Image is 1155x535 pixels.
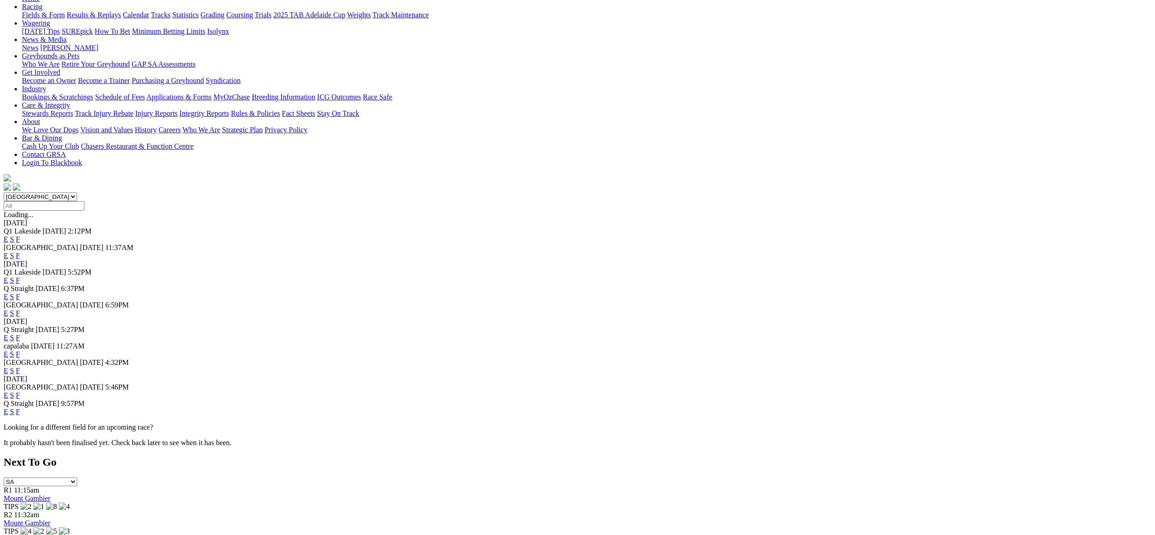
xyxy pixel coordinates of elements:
[4,423,1151,431] p: Looking for a different field for an upcoming race?
[40,44,98,52] a: [PERSON_NAME]
[146,93,212,101] a: Applications & Forms
[105,301,129,309] span: 6:59PM
[22,44,38,52] a: News
[4,367,8,374] a: E
[22,101,70,109] a: Care & Integrity
[4,285,34,292] span: Q Straight
[10,309,14,317] a: S
[373,11,429,19] a: Track Maintenance
[22,44,1151,52] div: News & Media
[22,93,1151,101] div: Industry
[42,268,66,276] span: [DATE]
[22,118,40,125] a: About
[206,77,240,84] a: Syndication
[172,11,199,19] a: Statistics
[4,439,232,447] partial: It probably hasn't been finalised yet. Check back later to see when it has been.
[4,244,78,251] span: [GEOGRAPHIC_DATA]
[42,227,66,235] span: [DATE]
[4,317,1151,326] div: [DATE]
[22,11,1151,19] div: Racing
[22,27,60,35] a: [DATE] Tips
[75,109,133,117] a: Track Injury Rebate
[61,400,85,407] span: 9:57PM
[222,126,263,134] a: Strategic Plan
[22,27,1151,36] div: Wagering
[135,109,177,117] a: Injury Reports
[105,358,129,366] span: 4:32PM
[207,27,229,35] a: Isolynx
[4,201,84,211] input: Select date
[347,11,371,19] a: Weights
[36,326,59,333] span: [DATE]
[4,268,41,276] span: Q1 Lakeside
[16,276,20,284] a: F
[22,142,1151,151] div: Bar & Dining
[4,183,11,191] img: facebook.svg
[22,68,60,76] a: Get Involved
[10,391,14,399] a: S
[16,252,20,260] a: F
[16,293,20,301] a: F
[4,527,19,535] span: TIPS
[273,11,345,19] a: 2025 TAB Adelaide Cup
[4,511,12,519] span: R2
[62,60,130,68] a: Retire Your Greyhound
[265,126,307,134] a: Privacy Policy
[80,358,104,366] span: [DATE]
[4,391,8,399] a: E
[282,109,315,117] a: Fact Sheets
[213,93,250,101] a: MyOzChase
[80,244,104,251] span: [DATE]
[4,456,1151,468] h2: Next To Go
[4,301,78,309] span: [GEOGRAPHIC_DATA]
[22,142,79,150] a: Cash Up Your Club
[33,503,44,511] img: 1
[16,334,20,342] a: F
[16,408,20,416] a: F
[61,285,85,292] span: 6:37PM
[22,109,1151,118] div: Care & Integrity
[132,60,196,68] a: GAP SA Assessments
[22,134,62,142] a: Bar & Dining
[4,494,51,502] a: Mount Gambier
[231,109,280,117] a: Rules & Policies
[46,503,57,511] img: 8
[22,60,60,68] a: Who We Are
[22,126,1151,134] div: About
[4,252,8,260] a: E
[317,109,359,117] a: Stay On Track
[80,126,133,134] a: Vision and Values
[16,367,20,374] a: F
[179,109,229,117] a: Integrity Reports
[132,77,204,84] a: Purchasing a Greyhound
[123,11,149,19] a: Calendar
[4,219,1151,227] div: [DATE]
[317,93,361,101] a: ICG Outcomes
[105,383,129,391] span: 5:46PM
[10,408,14,416] a: S
[10,252,14,260] a: S
[62,27,93,35] a: SUREpick
[363,93,392,101] a: Race Safe
[22,77,76,84] a: Become an Owner
[4,519,51,527] a: Mount Gambier
[4,408,8,416] a: E
[4,326,34,333] span: Q Straight
[22,19,50,27] a: Wagering
[22,3,42,10] a: Racing
[14,486,39,494] span: 11:15am
[4,400,34,407] span: Q Straight
[252,93,315,101] a: Breeding Information
[80,383,104,391] span: [DATE]
[10,350,14,358] a: S
[4,309,8,317] a: E
[4,235,8,243] a: E
[59,503,70,511] img: 4
[201,11,224,19] a: Grading
[10,235,14,243] a: S
[4,350,8,358] a: E
[22,36,67,43] a: News & Media
[226,11,253,19] a: Coursing
[81,142,193,150] a: Chasers Restaurant & Function Centre
[10,293,14,301] a: S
